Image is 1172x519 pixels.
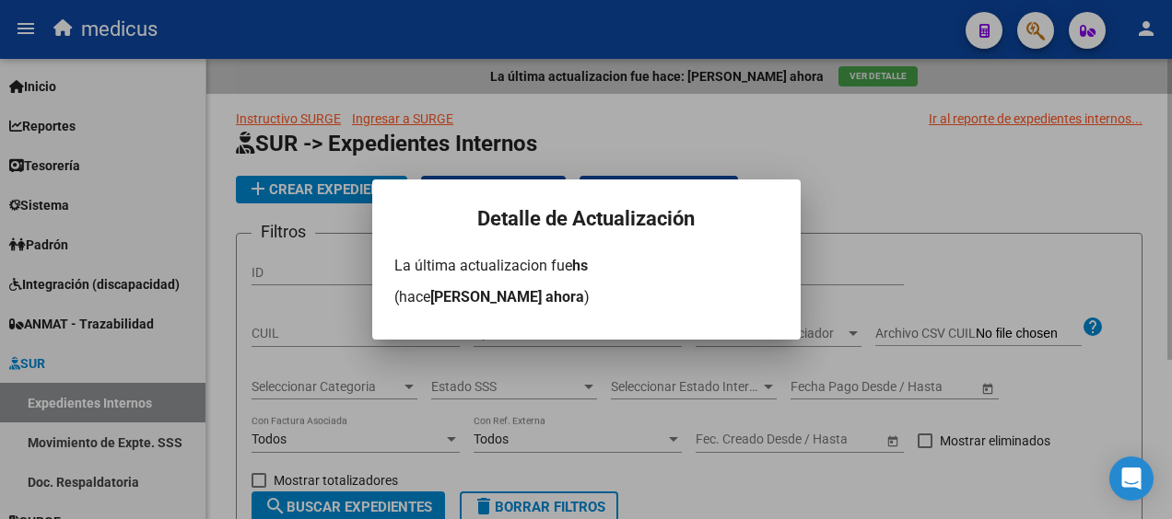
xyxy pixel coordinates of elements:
[1109,456,1154,501] div: Open Intercom Messenger
[572,257,588,274] span: hs
[394,255,779,277] p: La última actualizacion fue
[394,286,779,308] p: (hace )
[477,202,695,236] h2: Detalle de Actualización
[430,288,584,306] span: [PERSON_NAME] ahora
